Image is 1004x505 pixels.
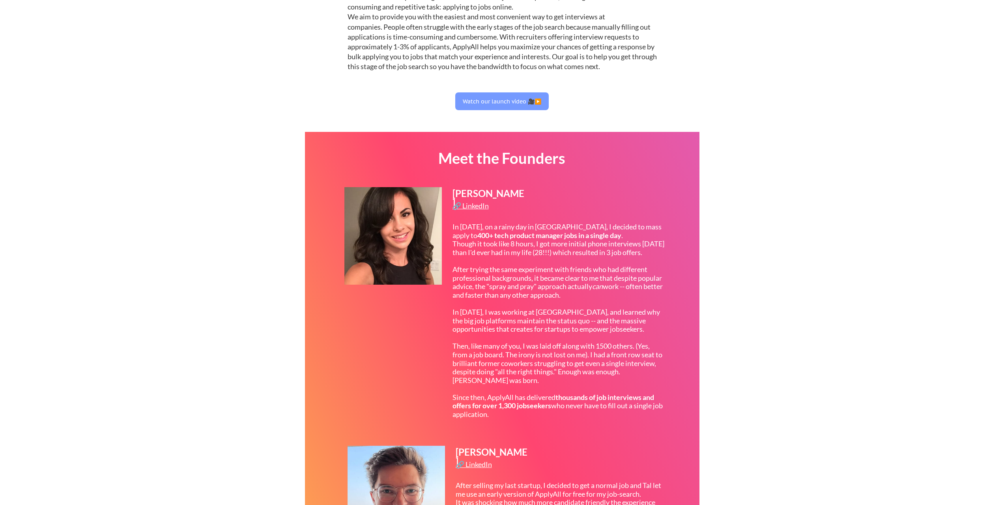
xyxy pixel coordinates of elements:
div: 🔗 LinkedIn [452,202,491,209]
div: Meet the Founders [401,150,603,165]
button: Watch our launch video 🎥▶️ [455,92,549,110]
div: 🔗 LinkedIn [456,461,494,468]
div: In [DATE], on a rainy day in [GEOGRAPHIC_DATA], I decided to mass apply to . Though it took like ... [452,223,664,419]
em: can [592,282,603,291]
strong: 400+ tech product manager jobs in a single day [477,231,621,240]
a: 🔗 LinkedIn [452,202,491,212]
div: [PERSON_NAME] [456,447,529,466]
strong: thousands of job interviews and offers for over 1,300 jobseekers [452,393,655,410]
a: 🔗 LinkedIn [456,461,494,471]
div: [PERSON_NAME] [452,189,526,208]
